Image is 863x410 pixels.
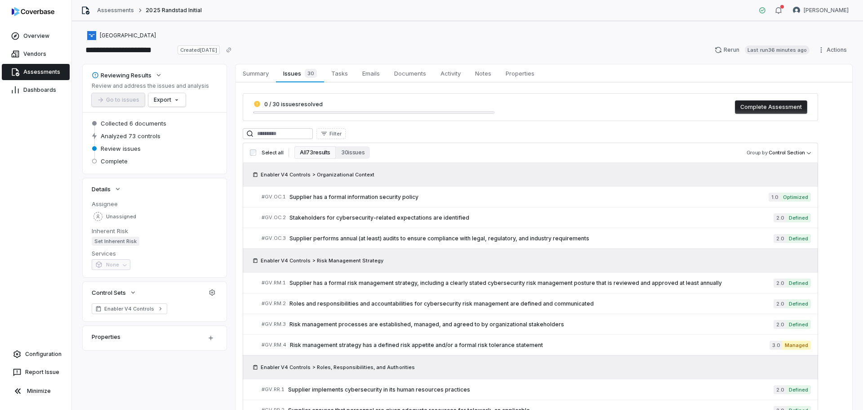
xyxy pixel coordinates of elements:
span: Enabler V4 Controls > Risk Management Strategy [261,257,383,264]
span: 2025 Randstad Initial [146,7,202,14]
a: #GV.OC.1Supplier has a formal information security policy1.0Optimized [262,187,811,207]
span: # GV.RM.4 [262,342,286,348]
button: All 73 results [294,146,336,159]
a: #GV.RR.1Supplier implements cybersecurity in its human resources practices2.0Defined [262,379,811,400]
span: Analyzed 73 controls [101,132,160,140]
span: 2.0 [774,234,786,243]
button: Complete Assessment [735,100,807,114]
button: Actions [815,43,852,57]
p: Review and address the issues and analysis [92,82,209,90]
span: # GV.RM.1 [262,279,286,286]
a: #GV.RM.1Supplier has a formal risk management strategy, including a clearly stated cybersecurity ... [262,273,811,293]
button: Copy link [221,42,237,58]
span: Supplier implements cybersecurity in its human resources practices [288,386,774,393]
span: Defined [786,234,811,243]
span: Assessments [23,68,60,76]
dt: Inherent Risk [92,227,218,235]
span: # GV.RR.1 [262,386,285,393]
span: Properties [502,68,538,79]
span: 0 / 30 issues resolved [264,101,323,108]
span: Dashboards [23,86,56,94]
span: [GEOGRAPHIC_DATA] [100,32,156,39]
a: #GV.OC.3Supplier performs annual (at least) audits to ensure compliance with legal, regulatory, a... [262,228,811,248]
span: Group by [747,149,768,156]
span: 2.0 [774,213,786,222]
span: Collected 6 documents [101,119,166,127]
button: Control Sets [89,284,139,301]
span: Defined [786,299,811,308]
button: 30 issues [336,146,370,159]
button: Details [89,181,124,197]
span: Vendors [23,50,46,58]
span: Defined [786,279,811,288]
span: Stakeholders for cybersecurity-related expectations are identified [289,214,774,221]
button: Reviewing Results [89,67,165,83]
span: Supplier has a formal risk management strategy, including a clearly stated cybersecurity risk man... [289,279,774,287]
span: Risk management processes are established, managed, and agreed to by organizational stakeholders [289,321,774,328]
span: Overview [23,32,49,40]
span: Unassigned [106,213,136,220]
span: 2.0 [774,385,786,394]
span: Set Inherent Risk [92,237,139,246]
span: Notes [472,68,495,79]
span: Issues [280,67,320,80]
a: Overview [2,28,70,44]
span: Review issues [101,144,141,153]
span: 30 [305,69,317,78]
span: Emails [359,68,383,79]
span: Details [92,185,111,193]
a: Vendors [2,46,70,62]
span: Report Issue [25,369,59,376]
button: Melanie Lorent avatar[PERSON_NAME] [787,4,854,17]
span: Select all [262,149,283,156]
span: Last run 36 minutes ago [745,45,810,54]
span: Enabler V4 Controls > Roles, Responsibilities, and Authorities [261,364,415,371]
input: Select all [250,149,256,156]
a: #GV.RM.4Risk management strategy has a defined risk appetite and/or a formal risk tolerance state... [262,335,811,355]
span: 2.0 [774,279,786,288]
span: 1.0 [769,193,780,202]
a: Configuration [4,346,68,362]
button: RerunLast run36 minutes ago [709,43,815,57]
span: Supplier has a formal information security policy [289,194,769,201]
span: Roles and responsibilities and accountabilities for cybersecurity risk management are defined and... [289,300,774,307]
button: Filter [316,128,346,139]
div: Reviewing Results [92,71,151,79]
a: #GV.RM.2Roles and responsibilities and accountabilities for cybersecurity risk management are def... [262,293,811,314]
span: Configuration [25,351,62,358]
button: https://randstad.com/[GEOGRAPHIC_DATA] [85,27,159,44]
img: logo-D7KZi-bG.svg [12,7,54,16]
a: Enabler V4 Controls [92,303,167,314]
span: Documents [391,68,430,79]
a: Assessments [97,7,134,14]
span: Tasks [328,68,351,79]
span: Risk management strategy has a defined risk appetite and/or a formal risk tolerance statement [290,342,770,349]
span: # GV.OC.1 [262,194,286,200]
a: #GV.RM.3Risk management processes are established, managed, and agreed to by organizational stake... [262,314,811,334]
a: Dashboards [2,82,70,98]
dt: Services [92,249,218,257]
span: Summary [239,68,272,79]
span: 3.0 [770,341,782,350]
span: Managed [782,341,811,350]
span: Defined [786,385,811,394]
span: Defined [786,320,811,329]
span: [PERSON_NAME] [804,7,849,14]
span: Complete [101,157,128,165]
span: Minimize [27,387,51,395]
img: Melanie Lorent avatar [793,7,800,14]
a: #GV.OC.2Stakeholders for cybersecurity-related expectations are identified2.0Defined [262,207,811,228]
span: Created [DATE] [178,45,220,54]
span: Enabler V4 Controls > Organizational Context [261,171,374,178]
span: Control Sets [92,288,126,297]
span: # GV.RM.3 [262,321,286,328]
button: Report Issue [4,364,68,380]
span: Defined [786,213,811,222]
span: 2.0 [774,299,786,308]
button: Minimize [4,382,68,400]
span: # GV.OC.3 [262,235,286,242]
a: Assessments [2,64,70,80]
dt: Assignee [92,200,218,208]
span: Supplier performs annual (at least) audits to ensure compliance with legal, regulatory, and indus... [289,235,774,242]
span: Filter [329,131,342,137]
